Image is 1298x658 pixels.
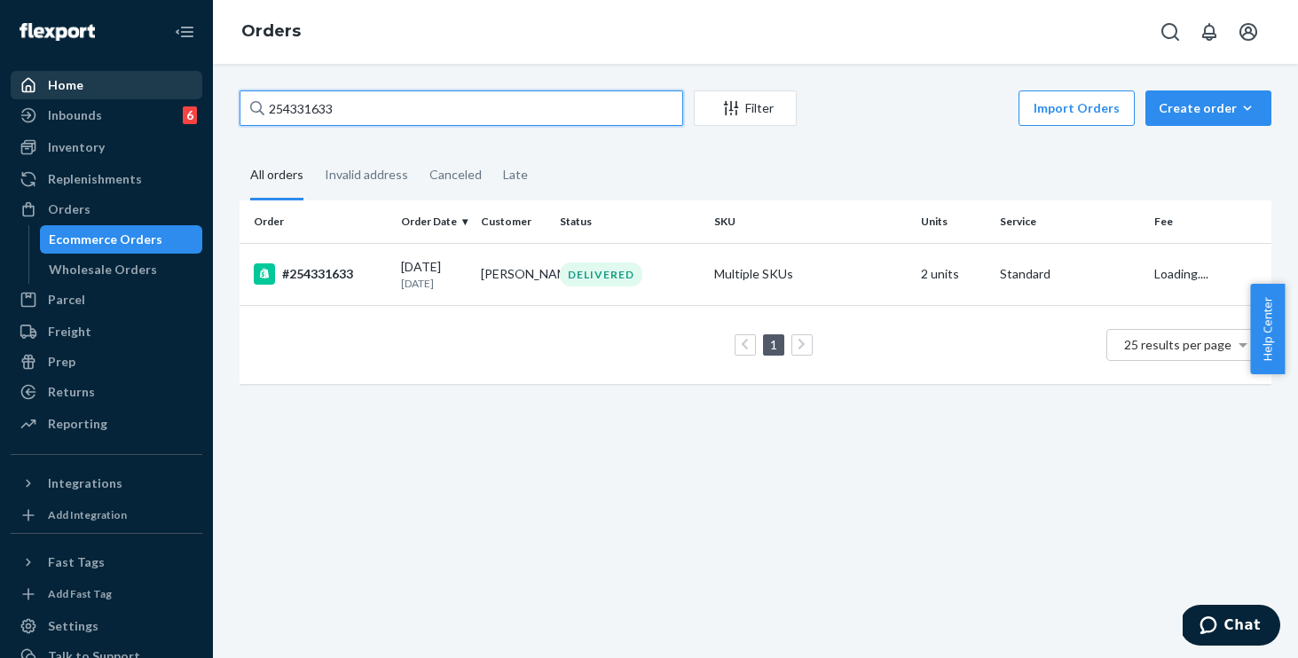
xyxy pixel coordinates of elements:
th: SKU [707,200,914,243]
a: Wholesale Orders [40,255,203,284]
div: Add Integration [48,507,127,522]
td: 2 units [914,243,993,305]
a: Replenishments [11,165,202,193]
div: Parcel [48,291,85,309]
td: Multiple SKUs [707,243,914,305]
p: Standard [1000,265,1140,283]
td: Loading.... [1147,243,1271,305]
div: DELIVERED [560,262,642,286]
div: [DATE] [401,258,466,291]
div: Wholesale Orders [49,261,157,278]
ol: breadcrumbs [227,6,315,58]
div: Returns [48,383,95,401]
button: Import Orders [1019,90,1135,126]
div: Replenishments [48,170,142,188]
button: Open notifications [1192,14,1227,50]
a: Inventory [11,133,202,161]
input: Search orders [240,90,683,126]
div: All orders [250,152,303,200]
th: Service [993,200,1147,243]
th: Status [553,200,707,243]
div: Canceled [429,152,482,198]
a: Orders [241,21,301,41]
iframe: Opens a widget where you can chat to one of our agents [1183,605,1280,649]
div: Inventory [48,138,105,156]
button: Help Center [1250,284,1285,374]
button: Open account menu [1231,14,1266,50]
a: Parcel [11,286,202,314]
a: Reporting [11,410,202,438]
p: [DATE] [401,276,466,291]
a: Page 1 is your current page [767,337,781,352]
button: Filter [694,90,797,126]
a: Orders [11,195,202,223]
div: Invalid address [325,152,408,198]
div: Customer [481,214,546,229]
button: Fast Tags [11,548,202,576]
div: Reporting [48,415,107,433]
div: Ecommerce Orders [49,231,162,248]
button: Integrations [11,469,202,497]
button: Close Navigation [167,14,202,50]
th: Units [914,200,993,243]
button: Create order [1145,90,1271,126]
a: Prep [11,348,202,376]
a: Freight [11,317,202,346]
div: #254331633 [254,263,387,285]
th: Fee [1147,200,1271,243]
div: Fast Tags [48,553,105,571]
th: Order [240,200,394,243]
th: Order Date [394,200,473,243]
a: Ecommerce Orders [40,225,203,254]
a: Returns [11,378,202,406]
div: Freight [48,323,91,341]
span: 25 results per page [1124,337,1231,352]
img: Flexport logo [20,23,95,41]
div: Orders [48,200,90,218]
div: Home [48,76,83,94]
div: Settings [48,617,98,635]
a: Add Fast Tag [11,584,202,605]
div: Prep [48,353,75,371]
div: Integrations [48,474,122,492]
a: Home [11,71,202,99]
div: 6 [183,106,197,124]
a: Settings [11,612,202,640]
a: Inbounds6 [11,101,202,129]
a: Add Integration [11,505,202,526]
div: Late [503,152,528,198]
div: Add Fast Tag [48,586,112,601]
button: Open Search Box [1152,14,1188,50]
div: Filter [695,99,796,117]
td: [PERSON_NAME] [474,243,553,305]
div: Create order [1159,99,1258,117]
div: Inbounds [48,106,102,124]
